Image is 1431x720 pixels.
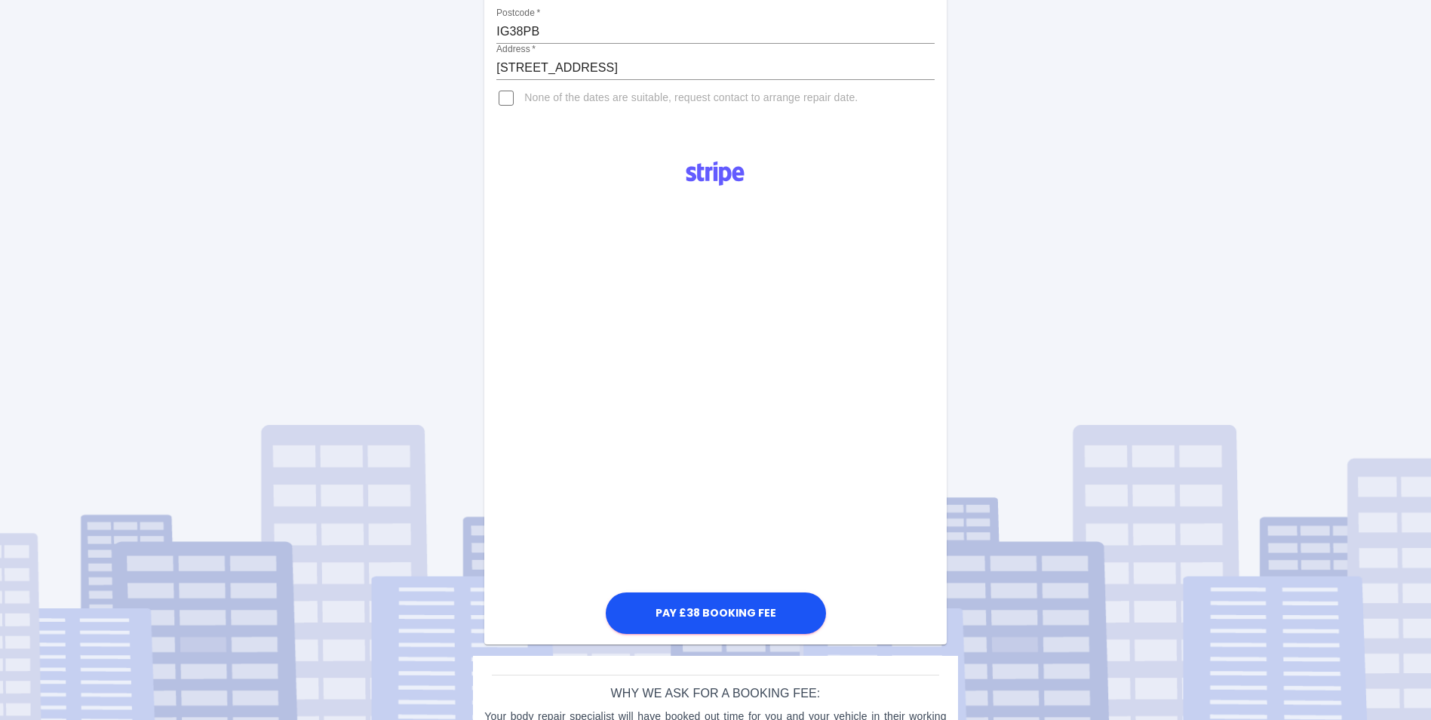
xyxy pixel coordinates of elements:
h6: Why we ask for a booking fee: [484,683,946,704]
label: Postcode [496,7,540,20]
img: Logo [677,155,753,192]
button: Pay £38 Booking Fee [606,592,826,634]
span: None of the dates are suitable, request contact to arrange repair date. [524,91,858,106]
label: Address [496,43,536,56]
iframe: Secure payment input frame [602,196,828,588]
